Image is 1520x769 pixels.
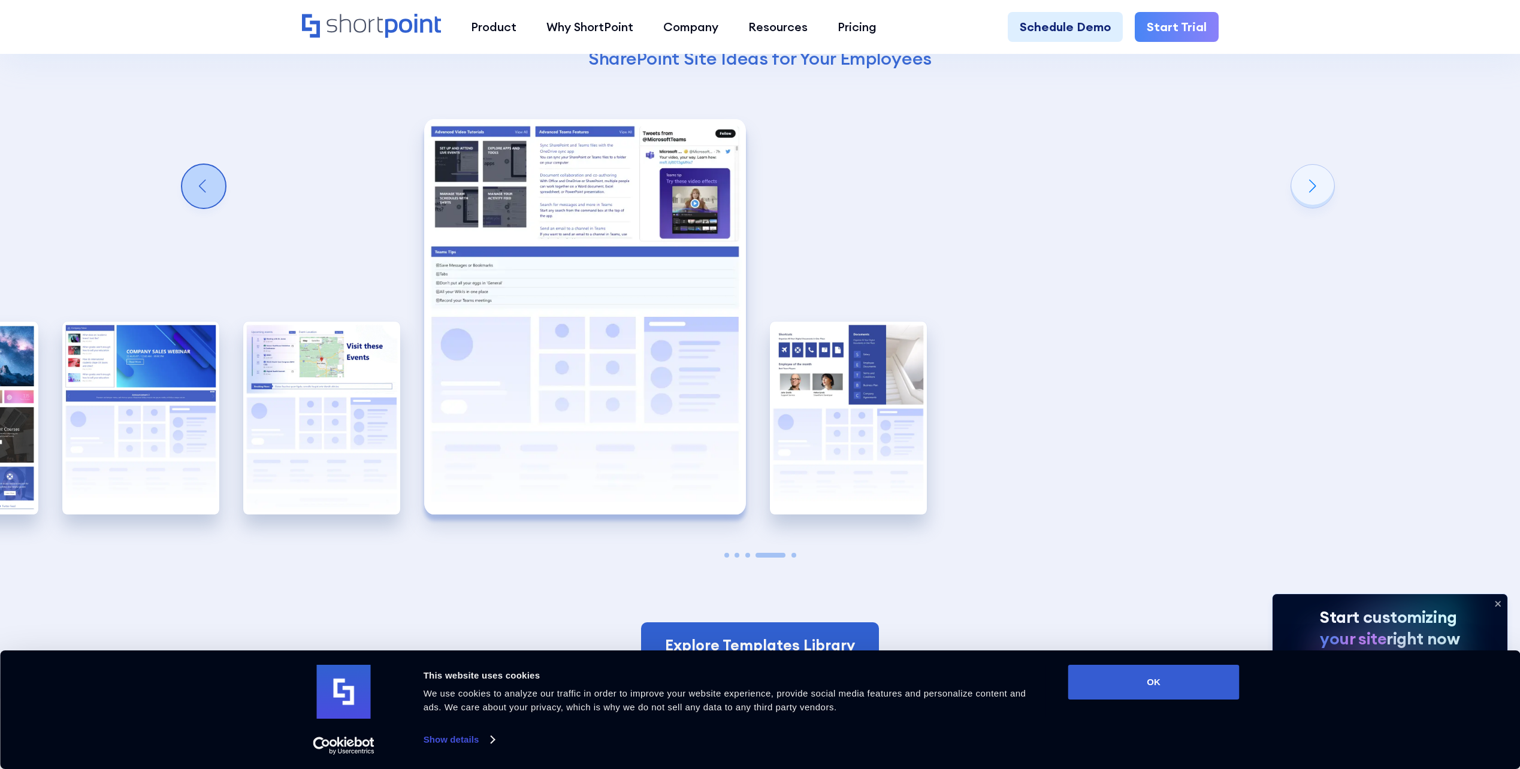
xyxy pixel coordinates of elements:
[791,553,796,558] span: Go to slide 5
[1135,12,1219,42] a: Start Trial
[733,12,823,42] a: Resources
[745,553,750,558] span: Go to slide 3
[648,12,733,42] a: Company
[424,119,747,514] img: SharePoint Communication site example for news
[317,665,371,719] img: logo
[724,553,729,558] span: Go to slide 1
[1068,665,1240,700] button: OK
[182,165,225,208] div: Previous slide
[456,12,531,42] a: Product
[641,622,879,669] a: Explore Templates Library
[62,322,219,514] img: HR SharePoint site example for Homepage
[291,737,396,755] a: Usercentrics Cookiebot - opens in a new window
[424,668,1041,683] div: This website uses cookies
[770,322,927,514] div: 5 / 5
[823,12,892,42] a: Pricing
[1008,12,1123,42] a: Schedule Demo
[424,688,1026,712] span: We use cookies to analyze our traffic in order to improve your website experience, provide social...
[748,18,808,36] div: Resources
[424,731,494,749] a: Show details
[838,18,877,36] div: Pricing
[531,12,648,42] a: Why ShortPoint
[471,18,516,36] div: Product
[1291,165,1334,208] div: Next slide
[243,322,400,514] img: Internal SharePoint site example for company policy
[735,553,739,558] span: Go to slide 2
[243,322,400,514] div: 3 / 5
[756,553,785,558] span: Go to slide 4
[663,18,718,36] div: Company
[770,322,927,514] img: HR SharePoint site example for documents
[424,119,747,514] div: 4 / 5
[62,322,219,514] div: 2 / 5
[423,47,1097,70] h4: SharePoint Site Ideas for Your Employees
[302,14,442,40] a: Home
[546,18,633,36] div: Why ShortPoint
